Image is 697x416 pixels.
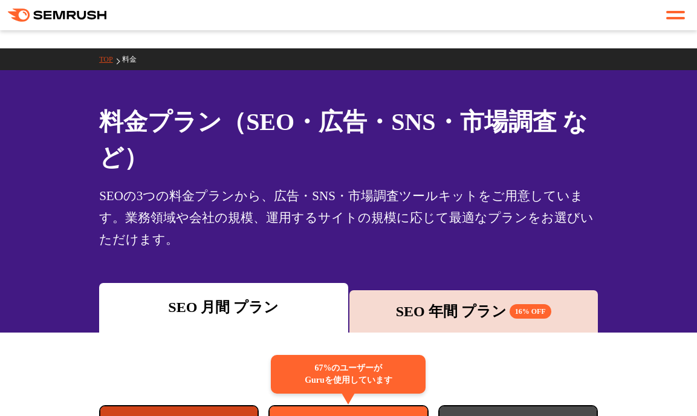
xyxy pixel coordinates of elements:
[510,304,551,319] span: 16% OFF
[355,301,592,322] div: SEO 年間 プラン
[99,55,122,63] a: TOP
[99,185,598,250] div: SEOの3つの料金プランから、広告・SNS・市場調査ツールキットをご用意しています。業務領域や会社の規模、運用するサイトの規模に応じて最適なプランをお選びいただけます。
[105,296,342,318] div: SEO 月間 プラン
[99,104,598,175] h1: 料金プラン（SEO・広告・SNS・市場調査 など）
[122,55,146,63] a: 料金
[271,355,426,394] div: 67%のユーザーが Guruを使用しています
